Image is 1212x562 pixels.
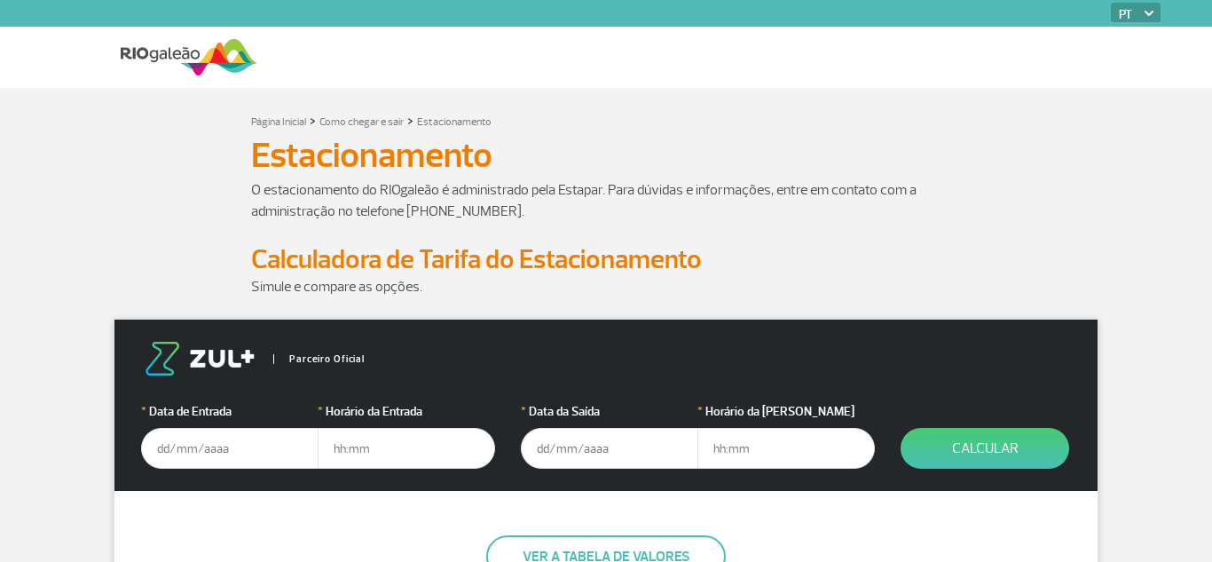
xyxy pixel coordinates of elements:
[273,354,365,364] span: Parceiro Oficial
[319,115,404,129] a: Como chegar e sair
[697,428,875,469] input: hh:mm
[141,428,319,469] input: dd/mm/aaaa
[407,110,413,131] a: >
[521,402,698,421] label: Data da Saída
[141,342,258,376] img: logo-zul.png
[318,428,495,469] input: hh:mm
[251,276,961,297] p: Simule e compare as opções.
[141,402,319,421] label: Data de Entrada
[901,428,1069,469] button: Calcular
[521,428,698,469] input: dd/mm/aaaa
[251,179,961,222] p: O estacionamento do RIOgaleão é administrado pela Estapar. Para dúvidas e informações, entre em c...
[310,110,316,131] a: >
[251,115,306,129] a: Página Inicial
[251,140,961,170] h1: Estacionamento
[417,115,492,129] a: Estacionamento
[697,402,875,421] label: Horário da [PERSON_NAME]
[251,243,961,276] h2: Calculadora de Tarifa do Estacionamento
[318,402,495,421] label: Horário da Entrada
